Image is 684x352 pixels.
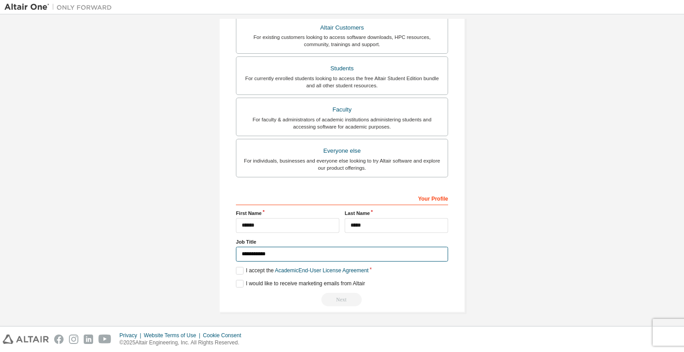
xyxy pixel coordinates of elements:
[236,210,339,217] label: First Name
[144,332,203,339] div: Website Terms of Use
[242,145,442,157] div: Everyone else
[120,332,144,339] div: Privacy
[4,3,116,12] img: Altair One
[242,116,442,130] div: For faculty & administrators of academic institutions administering students and accessing softwa...
[242,62,442,75] div: Students
[84,335,93,344] img: linkedin.svg
[242,103,442,116] div: Faculty
[275,267,368,274] a: Academic End-User License Agreement
[203,332,246,339] div: Cookie Consent
[69,335,78,344] img: instagram.svg
[345,210,448,217] label: Last Name
[54,335,64,344] img: facebook.svg
[3,335,49,344] img: altair_logo.svg
[236,280,365,288] label: I would like to receive marketing emails from Altair
[236,267,368,275] label: I accept the
[242,34,442,48] div: For existing customers looking to access software downloads, HPC resources, community, trainings ...
[236,191,448,205] div: Your Profile
[242,21,442,34] div: Altair Customers
[120,339,247,347] p: © 2025 Altair Engineering, Inc. All Rights Reserved.
[242,75,442,89] div: For currently enrolled students looking to access the free Altair Student Edition bundle and all ...
[236,238,448,245] label: Job Title
[236,293,448,306] div: Provide a valid email to continue
[98,335,111,344] img: youtube.svg
[242,157,442,172] div: For individuals, businesses and everyone else looking to try Altair software and explore our prod...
